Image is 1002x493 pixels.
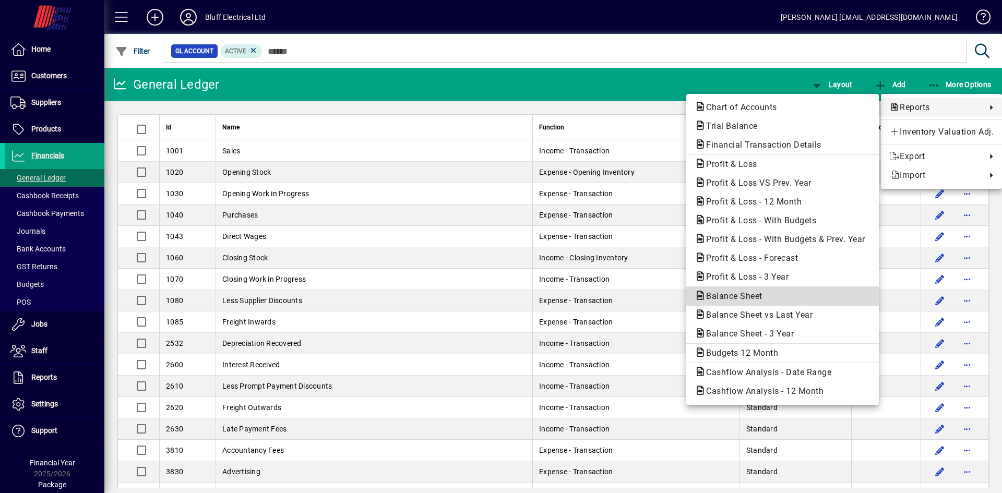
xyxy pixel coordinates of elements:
[695,272,794,282] span: Profit & Loss - 3 Year
[695,178,817,188] span: Profit & Loss VS Prev. Year
[695,102,782,112] span: Chart of Accounts
[889,126,994,138] span: Inventory Valuation Adj.
[695,367,837,377] span: Cashflow Analysis - Date Range
[695,159,762,169] span: Profit & Loss
[695,197,807,207] span: Profit & Loss - 12 Month
[695,140,827,150] span: Financial Transaction Details
[695,234,870,244] span: Profit & Loss - With Budgets & Prev. Year
[695,348,783,358] span: Budgets 12 Month
[695,386,829,396] span: Cashflow Analysis - 12 Month
[889,101,981,114] span: Reports
[695,291,768,301] span: Balance Sheet
[695,253,803,263] span: Profit & Loss - Forecast
[695,121,763,131] span: Trial Balance
[695,215,821,225] span: Profit & Loss - With Budgets
[889,169,981,182] span: Import
[889,150,981,163] span: Export
[695,310,818,320] span: Balance Sheet vs Last Year
[695,329,799,339] span: Balance Sheet - 3 Year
